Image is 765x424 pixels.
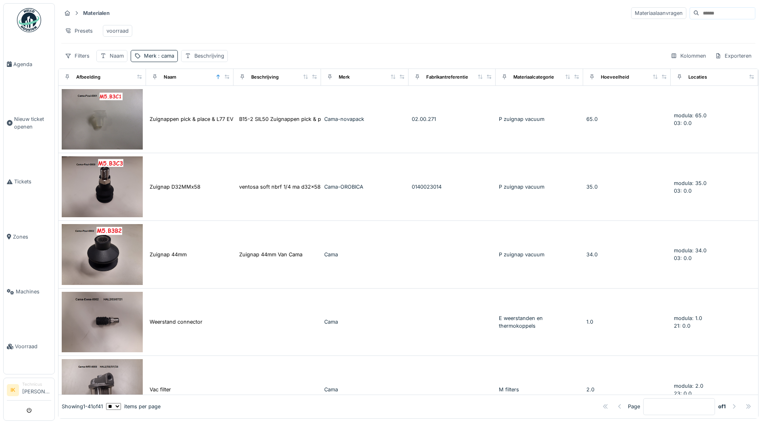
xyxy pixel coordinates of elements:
[339,74,350,81] div: Merk
[61,25,96,37] div: Presets
[239,251,302,258] div: Zuignap 44mm Van Cama
[586,318,667,326] div: 1.0
[674,323,690,329] span: 21: 0.0
[586,251,667,258] div: 34.0
[62,224,143,285] img: Zuignap 44mm
[324,115,405,123] div: Cama-novapack
[674,391,692,397] span: 23: 0.0
[674,315,702,321] span: modula: 1.0
[14,178,51,185] span: Tickets
[62,359,143,420] img: Vac filter
[324,318,405,326] div: Cama
[22,381,51,387] div: Technicus
[106,403,161,410] div: items per page
[499,314,580,330] div: E weerstanden en thermokoppels
[324,386,405,393] div: Cama
[76,74,100,81] div: Afbeelding
[324,183,405,191] div: Cama-OROBICA
[674,188,692,194] span: 03: 0.0
[61,50,93,62] div: Filters
[80,9,113,17] strong: Materialen
[586,183,667,191] div: 35.0
[17,8,41,32] img: Badge_color-CXgf-gQk.svg
[62,156,143,217] img: Zuignap D32MMx58
[674,255,692,261] span: 03: 0.0
[7,381,51,401] a: IK Technicus[PERSON_NAME]
[62,89,143,150] img: Zuignappen pick & place & L77 EVO B15-2 SIL50
[4,154,54,209] a: Tickets
[62,403,103,410] div: Showing 1 - 41 of 41
[513,74,554,81] div: Materiaalcategorie
[674,112,707,118] span: modula: 65.0
[22,381,51,399] li: [PERSON_NAME]
[499,183,580,191] div: P zuignap vacuum
[62,292,143,353] img: Weerstand connector
[16,288,51,295] span: Machines
[7,384,19,396] li: IK
[106,27,129,35] div: voorraad
[4,264,54,319] a: Machines
[150,251,187,258] div: Zuignap 44mm
[718,403,726,410] strong: of 1
[13,233,51,241] span: Zones
[674,383,703,389] span: modula: 2.0
[711,50,755,62] div: Exporteren
[586,386,667,393] div: 2.0
[667,50,710,62] div: Kolommen
[150,115,269,123] div: Zuignappen pick & place & L77 EVO B15-2 SIL50
[239,115,360,123] div: B15-2 SIL50 Zuignappen pick & place & L77 Kle...
[156,53,174,59] span: : cama
[426,74,468,81] div: Fabrikantreferentie
[412,183,493,191] div: 0140023014
[631,7,686,19] div: Materiaalaanvragen
[4,209,54,264] a: Zones
[4,37,54,91] a: Agenda
[194,52,224,60] div: Beschrijving
[4,319,54,374] a: Voorraad
[628,403,640,410] div: Page
[688,74,707,81] div: Locaties
[674,180,707,186] span: modula: 35.0
[674,247,707,254] span: modula: 34.0
[499,386,580,393] div: M filters
[150,183,200,191] div: Zuignap D32MMx58
[324,251,405,258] div: Cama
[150,318,202,326] div: Weerstand connector
[499,251,580,258] div: P zuignap vacuum
[239,183,371,191] div: ventosa soft nbrf 1/4 ma d32x58 Zuignap D32MMx...
[150,386,171,393] div: Vac filter
[144,52,174,60] div: Merk
[13,60,51,68] span: Agenda
[14,115,51,131] span: Nieuw ticket openen
[4,91,54,154] a: Nieuw ticket openen
[15,343,51,350] span: Voorraad
[251,74,279,81] div: Beschrijving
[674,120,692,126] span: 03: 0.0
[601,74,629,81] div: Hoeveelheid
[412,115,493,123] div: 02.00.271
[110,52,124,60] div: Naam
[499,115,580,123] div: P zuignap vacuum
[586,115,667,123] div: 65.0
[164,74,176,81] div: Naam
